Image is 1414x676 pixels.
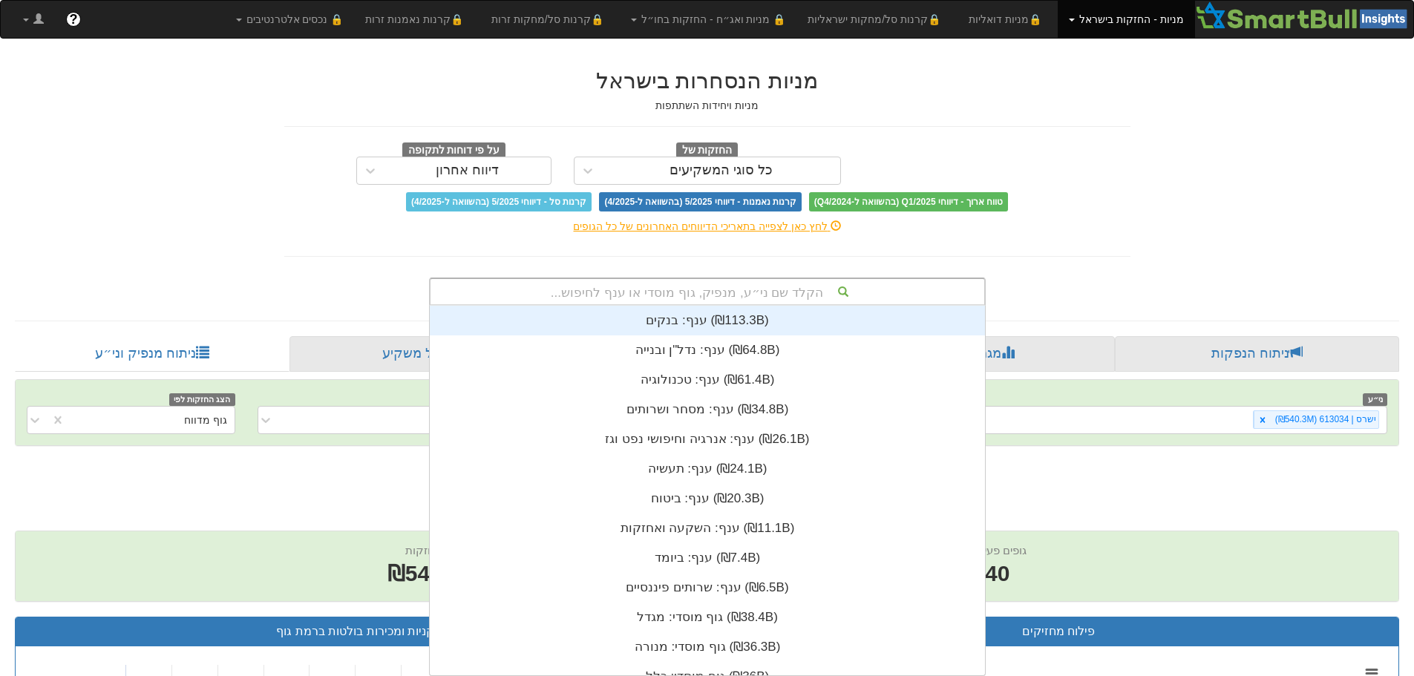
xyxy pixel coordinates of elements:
[1115,336,1399,372] a: ניתוח הנפקות
[968,558,1027,590] span: 40
[676,142,739,159] span: החזקות של
[730,625,1388,638] h3: פילוח מחזיקים
[430,306,985,335] div: ענף: ‏בנקים ‎(₪113.3B)‎
[599,192,801,211] span: קרנות נאמנות - דיווחי 5/2025 (בהשוואה ל-4/2025)
[354,1,480,38] a: 🔒קרנות נאמנות זרות
[284,100,1130,111] h5: מניות ויחידות השתתפות
[387,561,479,585] span: ₪540.3M
[1363,393,1387,406] span: ני״ע
[436,163,499,178] div: דיווח אחרון
[430,424,985,454] div: ענף: ‏אנרגיה וחיפושי נפט וגז ‎(₪26.1B)‎
[55,1,92,38] a: ?
[430,365,985,395] div: ענף: ‏טכנולוגיה ‎(₪61.4B)‎
[169,393,235,406] span: הצג החזקות לפי
[431,279,984,304] div: הקלד שם ני״ע, מנפיק, גוף מוסדי או ענף לחיפוש...
[968,544,1027,557] span: גופים פעילים
[809,192,1008,211] span: טווח ארוך - דיווחי Q1/2025 (בהשוואה ל-Q4/2024)
[69,12,77,27] span: ?
[184,413,227,427] div: גוף מדווח
[405,544,462,557] span: שווי החזקות
[273,219,1142,234] div: לחץ כאן לצפייה בתאריכי הדיווחים האחרונים של כל הגופים
[289,336,569,372] a: פרופיל משקיע
[430,484,985,513] div: ענף: ‏ביטוח ‎(₪20.3B)‎
[430,543,985,573] div: ענף: ‏ביומד ‎(₪7.4B)‎
[430,603,985,632] div: גוף מוסדי: ‏מגדל ‎(₪38.4B)‎
[480,1,620,38] a: 🔒קרנות סל/מחקות זרות
[15,461,1399,485] h2: ישרס | 613034 - ניתוח ני״ע
[670,163,773,178] div: כל סוגי המשקיעים
[225,1,355,38] a: 🔒 נכסים אלטרנטיבים
[27,625,684,638] h3: קניות ומכירות בולטות ברמת גוף
[406,192,592,211] span: קרנות סל - דיווחי 5/2025 (בהשוואה ל-4/2025)
[430,632,985,662] div: גוף מוסדי: ‏מנורה ‎(₪36.3B)‎
[430,454,985,484] div: ענף: ‏תעשיה ‎(₪24.1B)‎
[430,573,985,603] div: ענף: ‏שרותים פיננסיים ‎(₪6.5B)‎
[402,142,505,159] span: על פי דוחות לתקופה
[1271,411,1378,428] div: ישרס | 613034 (₪540.3M)
[15,336,289,372] a: ניתוח מנפיק וני״ע
[430,513,985,543] div: ענף: ‏השקעה ואחזקות ‎(₪11.1B)‎
[1195,1,1413,30] img: Smartbull
[284,68,1130,93] h2: מניות הנסחרות בישראל
[1058,1,1194,38] a: מניות - החזקות בישראל
[430,395,985,424] div: ענף: ‏מסחר ושרותים ‎(₪34.8B)‎
[958,1,1058,38] a: 🔒מניות דואליות
[620,1,796,38] a: 🔒 מניות ואג״ח - החזקות בחו״ל
[796,1,957,38] a: 🔒קרנות סל/מחקות ישראליות
[430,335,985,365] div: ענף: ‏נדל"ן ובנייה ‎(₪64.8B)‎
